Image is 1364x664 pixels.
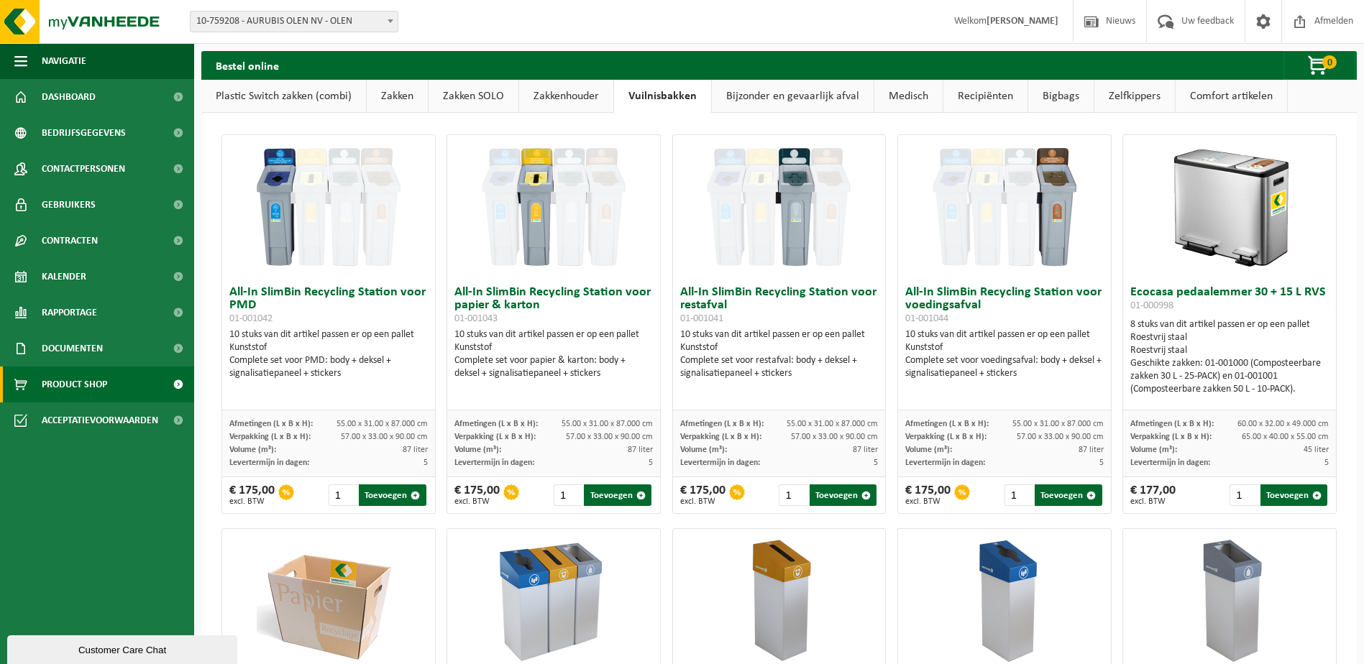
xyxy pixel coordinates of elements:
[201,51,293,79] h2: Bestel online
[229,484,275,506] div: € 175,00
[1260,484,1327,506] button: Toevoegen
[257,135,400,279] img: 01-001042
[1230,484,1258,506] input: 1
[519,80,613,113] a: Zakkenhouder
[707,135,851,279] img: 01-001041
[680,420,764,428] span: Afmetingen (L x B x H):
[359,484,426,506] button: Toevoegen
[42,115,126,151] span: Bedrijfsgegevens
[229,446,276,454] span: Volume (m³):
[680,328,879,380] div: 10 stuks van dit artikel passen er op een pallet
[933,135,1076,279] img: 01-001044
[191,11,398,32] span: 10-759208 - AURUBIS OLEN NV - OLEN
[905,328,1104,380] div: 10 stuks van dit artikel passen er op een pallet
[454,341,653,354] div: Kunststof
[454,433,536,441] span: Verpakking (L x B x H):
[329,484,357,506] input: 1
[1130,357,1329,396] div: Geschikte zakken: 01-001000 (Composteerbare zakken 30 L - 25-PACK) en 01-001001 (Composteerbare z...
[1304,446,1329,454] span: 45 liter
[42,366,107,402] span: Product Shop
[905,286,1104,325] h3: All-In SlimBin Recycling Station voor voedingsafval
[454,286,653,325] h3: All-In SlimBin Recycling Station voor papier & karton
[680,484,726,506] div: € 175,00
[1283,51,1355,80] button: 0
[1130,446,1177,454] span: Volume (m³):
[680,433,761,441] span: Verpakking (L x B x H):
[712,80,874,113] a: Bijzonder en gevaarlijk afval
[424,458,428,467] span: 5
[566,433,653,441] span: 57.00 x 33.00 x 90.00 cm
[367,80,428,113] a: Zakken
[562,420,653,428] span: 55.00 x 31.00 x 87.000 cm
[1158,135,1301,279] img: 01-000998
[229,328,428,380] div: 10 stuks van dit artikel passen er op een pallet
[1099,458,1104,467] span: 5
[554,484,582,506] input: 1
[454,484,500,506] div: € 175,00
[791,433,878,441] span: 57.00 x 33.00 x 90.00 cm
[853,446,878,454] span: 87 liter
[229,420,313,428] span: Afmetingen (L x B x H):
[1017,433,1104,441] span: 57.00 x 33.00 x 90.00 cm
[190,11,398,32] span: 10-759208 - AURUBIS OLEN NV - OLEN
[337,420,428,428] span: 55.00 x 31.00 x 87.000 cm
[42,151,125,187] span: Contactpersonen
[810,484,876,506] button: Toevoegen
[42,79,96,115] span: Dashboard
[1079,446,1104,454] span: 87 liter
[1130,458,1210,467] span: Levertermijn in dagen:
[229,458,309,467] span: Levertermijn in dagen:
[229,313,273,324] span: 01-001042
[229,433,311,441] span: Verpakking (L x B x H):
[1094,80,1175,113] a: Zelfkippers
[680,286,879,325] h3: All-In SlimBin Recycling Station voor restafval
[42,295,97,331] span: Rapportage
[905,313,948,324] span: 01-001044
[1130,286,1329,315] h3: Ecocasa pedaalemmer 30 + 15 L RVS
[1130,300,1173,311] span: 01-000998
[454,497,500,506] span: excl. BTW
[42,43,86,79] span: Navigatie
[1130,318,1329,396] div: 8 stuks van dit artikel passen er op een pallet
[905,458,985,467] span: Levertermijn in dagen:
[42,259,86,295] span: Kalender
[1004,484,1033,506] input: 1
[454,313,498,324] span: 01-001043
[454,420,538,428] span: Afmetingen (L x B x H):
[1035,484,1102,506] button: Toevoegen
[1028,80,1094,113] a: Bigbags
[1130,433,1212,441] span: Verpakking (L x B x H):
[680,497,726,506] span: excl. BTW
[874,80,943,113] a: Medisch
[229,341,428,354] div: Kunststof
[229,286,428,325] h3: All-In SlimBin Recycling Station voor PMD
[1130,331,1329,344] div: Roestvrij staal
[905,341,1104,354] div: Kunststof
[680,341,879,354] div: Kunststof
[905,497,951,506] span: excl. BTW
[1130,344,1329,357] div: Roestvrij staal
[454,446,501,454] span: Volume (m³):
[482,135,626,279] img: 01-001043
[628,446,653,454] span: 87 liter
[42,402,158,438] span: Acceptatievoorwaarden
[403,446,428,454] span: 87 liter
[584,484,651,506] button: Toevoegen
[454,458,534,467] span: Levertermijn in dagen:
[905,446,952,454] span: Volume (m³):
[42,187,96,223] span: Gebruikers
[680,446,727,454] span: Volume (m³):
[987,16,1058,27] strong: [PERSON_NAME]
[7,632,240,664] iframe: chat widget
[201,80,366,113] a: Plastic Switch zakken (combi)
[649,458,653,467] span: 5
[229,354,428,380] div: Complete set voor PMD: body + deksel + signalisatiepaneel + stickers
[42,331,103,366] span: Documenten
[680,313,723,324] span: 01-001041
[1242,433,1329,441] span: 65.00 x 40.00 x 55.00 cm
[787,420,878,428] span: 55.00 x 31.00 x 87.000 cm
[905,484,951,506] div: € 175,00
[1130,420,1214,428] span: Afmetingen (L x B x H):
[905,354,1104,380] div: Complete set voor voedingsafval: body + deksel + signalisatiepaneel + stickers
